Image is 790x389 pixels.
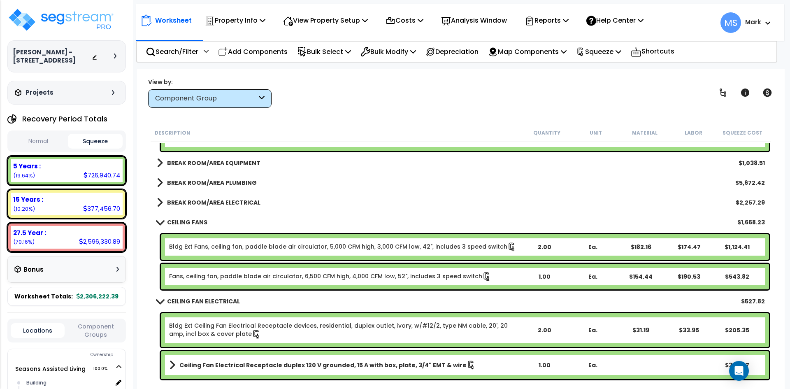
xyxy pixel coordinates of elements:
div: $1,038.51 [739,159,765,167]
div: 1.00 [521,361,568,369]
img: logo_pro_r.png [7,7,114,32]
a: Individual Item [169,134,518,143]
div: $1,668.23 [737,218,765,226]
a: Seasons Assisted Living 100.0% [15,365,86,373]
div: $1,124.41 [713,243,761,251]
p: Map Components [488,46,567,57]
b: 27.5 Year : [13,228,46,237]
p: Help Center [586,15,644,26]
button: Squeeze [68,134,123,149]
b: CEILING FAN ELECTRICAL [167,297,240,305]
b: BREAK ROOM/AREA PLUMBING [167,179,257,187]
div: $26.28 [665,134,713,142]
small: Material [632,130,658,136]
div: $33.95 [665,326,713,334]
a: Individual Item [169,272,491,281]
button: Normal [11,134,66,149]
p: Property Info [205,15,265,26]
h3: [PERSON_NAME] - [STREET_ADDRESS] [13,48,92,65]
b: BREAK ROOM/AREA ELECTRICAL [167,198,260,207]
div: $322.47 [713,361,761,369]
a: Assembly Title [169,359,520,371]
div: Shortcuts [626,42,679,62]
div: View by: [148,78,272,86]
p: Add Components [218,46,288,57]
div: 2.00 [521,134,568,142]
p: Search/Filter [146,46,198,57]
b: Mark [745,18,761,26]
span: 100.0% [93,364,115,374]
div: 1.00 [521,273,568,281]
small: Description [155,130,190,136]
p: Squeeze [576,46,621,57]
div: Building [24,378,112,388]
h4: Recovery Period Totals [22,115,107,123]
small: (70.16%) [13,238,35,245]
div: Open Intercom Messenger [729,361,749,381]
b: 5 Years : [13,162,41,170]
div: $5,672.42 [735,179,765,187]
div: Ea. [569,243,616,251]
button: Locations [11,323,65,338]
h3: Projects [26,89,53,97]
div: Ea. [569,134,616,142]
div: Ea. [569,361,616,369]
div: 377,456.70 [83,204,120,213]
div: $543.82 [713,273,761,281]
div: 2.00 [521,326,568,334]
small: Squeeze Cost [723,130,762,136]
small: Unit [590,130,602,136]
b: 15 Years : [13,195,43,204]
div: $17.97 [617,134,665,142]
div: $31.19 [617,326,665,334]
div: $2,257.29 [736,198,765,207]
b: BREAK ROOM/AREA EQUIPMENT [167,159,260,167]
div: Ea. [569,273,616,281]
div: $527.82 [741,297,765,305]
p: Reports [525,15,569,26]
b: CEILING FANS [167,218,207,226]
div: Ea. [569,326,616,334]
p: Depreciation [425,46,479,57]
p: View Property Setup [283,15,368,26]
span: Worksheet Totals: [14,292,73,300]
div: $139.51 [713,134,761,142]
small: (10.20%) [13,205,35,212]
div: Component Group [155,94,257,103]
h3: Bonus [23,266,44,273]
div: Depreciation [421,42,483,61]
div: 726,940.74 [84,171,120,179]
b: Ceiling Fan Electrical Receptacle duplex 120 V grounded, 15 A with box, plate, 3/4" EMT & wire [179,361,467,369]
a: Individual Item [169,321,520,339]
p: Bulk Modify [360,46,416,57]
div: $190.53 [665,273,713,281]
span: MS [720,12,741,33]
div: $154.44 [617,273,665,281]
div: Ownership [24,350,125,360]
small: Quantity [533,130,560,136]
span: 2,306,222.39 [77,292,118,300]
div: $205.35 [713,326,761,334]
div: 2,596,330.89 [79,237,120,246]
div: 2.00 [521,243,568,251]
a: Individual Item [169,242,516,252]
p: Shortcuts [631,46,674,58]
button: Component Groups [69,322,123,339]
div: $182.16 [617,243,665,251]
small: Labor [685,130,702,136]
div: Add Components [214,42,292,61]
p: Analysis Window [441,15,507,26]
p: Costs [386,15,423,26]
p: Bulk Select [297,46,351,57]
small: (19.64%) [13,172,35,179]
p: Worksheet [155,15,192,26]
div: $174.47 [665,243,713,251]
